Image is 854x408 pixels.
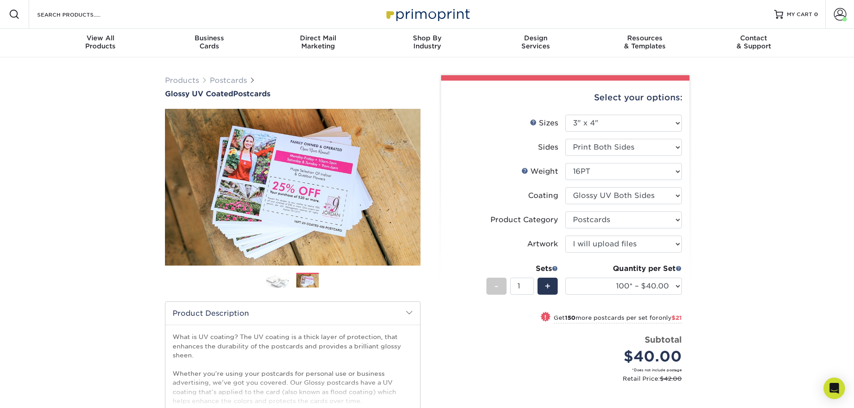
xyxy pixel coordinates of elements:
[554,314,682,323] small: Get more postcards per set for
[544,313,546,322] span: !
[787,11,812,18] span: MY CART
[165,90,420,98] a: Glossy UV CoatedPostcards
[538,142,558,153] div: Sides
[46,29,155,57] a: View AllProducts
[527,239,558,249] div: Artwork
[264,34,373,42] span: Direct Mail
[165,302,420,325] h2: Product Description
[565,263,682,274] div: Quantity per Set
[530,118,558,129] div: Sizes
[455,374,682,383] small: Retail Price:
[373,34,481,50] div: Industry
[590,34,699,42] span: Resources
[481,29,590,57] a: DesignServices
[565,314,576,321] strong: 150
[448,81,682,115] div: Select your options:
[155,34,264,50] div: Cards
[699,34,808,50] div: & Support
[481,34,590,50] div: Services
[545,279,551,293] span: +
[590,29,699,57] a: Resources& Templates
[264,29,373,57] a: Direct MailMarketing
[699,29,808,57] a: Contact& Support
[165,90,420,98] h1: Postcards
[660,375,682,382] span: $42.00
[165,76,199,85] a: Products
[490,215,558,225] div: Product Category
[659,314,682,321] span: only
[672,314,682,321] span: $21
[572,346,682,367] div: $40.00
[373,29,481,57] a: Shop ByIndustry
[36,9,124,20] input: SEARCH PRODUCTS.....
[494,279,499,293] span: -
[528,190,558,201] div: Coating
[165,90,233,98] span: Glossy UV Coated
[455,367,682,373] small: *Does not include postage
[824,378,845,399] div: Open Intercom Messenger
[645,335,682,344] strong: Subtotal
[266,272,289,288] img: Postcards 01
[296,273,319,289] img: Postcards 02
[155,34,264,42] span: Business
[264,34,373,50] div: Marketing
[46,34,155,50] div: Products
[590,34,699,50] div: & Templates
[486,263,558,274] div: Sets
[2,381,76,405] iframe: Google Customer Reviews
[521,166,558,177] div: Weight
[373,34,481,42] span: Shop By
[699,34,808,42] span: Contact
[46,34,155,42] span: View All
[481,34,590,42] span: Design
[165,99,420,275] img: Glossy UV Coated 02
[155,29,264,57] a: BusinessCards
[210,76,247,85] a: Postcards
[814,11,818,17] span: 0
[382,4,472,24] img: Primoprint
